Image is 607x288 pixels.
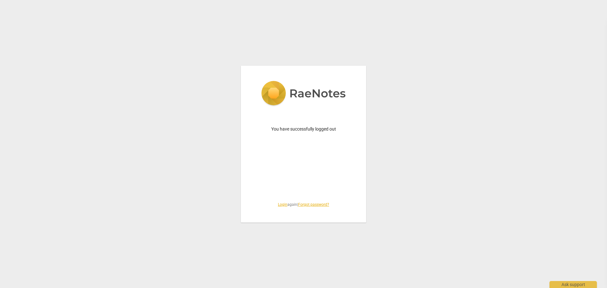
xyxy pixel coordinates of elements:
[256,202,351,207] span: again |
[256,126,351,132] p: You have successfully logged out
[261,81,346,107] img: 5ac2273c67554f335776073100b6d88f.svg
[278,202,287,207] a: Login
[298,202,329,207] a: Forgot password?
[549,281,597,288] div: Ask support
